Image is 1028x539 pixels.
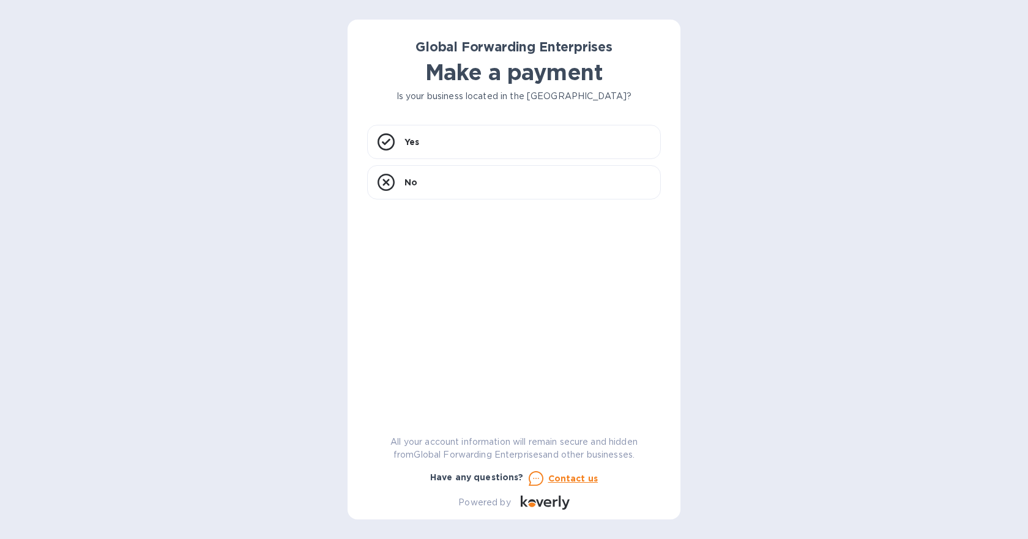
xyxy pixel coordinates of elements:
p: Is your business located in the [GEOGRAPHIC_DATA]? [367,90,661,103]
p: All your account information will remain secure and hidden from Global Forwarding Enterprises and... [367,436,661,461]
p: Yes [404,136,419,148]
p: Powered by [458,496,510,509]
b: Have any questions? [430,472,524,482]
h1: Make a payment [367,59,661,85]
u: Contact us [548,474,598,483]
b: Global Forwarding Enterprises [415,39,613,54]
p: No [404,176,417,188]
